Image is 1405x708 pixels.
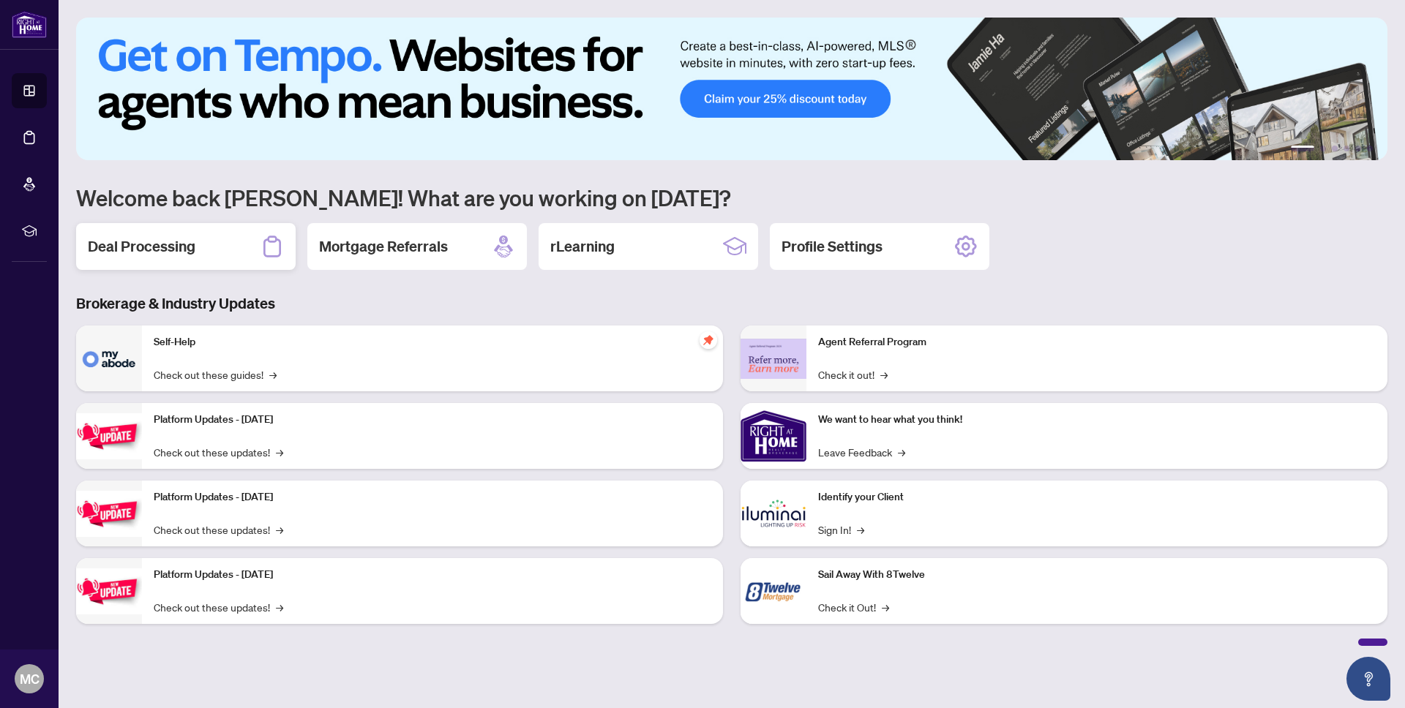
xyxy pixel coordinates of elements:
p: Agent Referral Program [818,334,1376,350]
img: Sail Away With 8Twelve [741,558,806,624]
p: Platform Updates - [DATE] [154,489,711,505]
a: Leave Feedback→ [818,444,905,460]
span: → [269,366,277,383]
span: → [276,444,283,460]
span: pushpin [700,331,717,349]
a: Check out these guides!→ [154,366,277,383]
img: Platform Updates - July 8, 2025 [76,491,142,537]
a: Check out these updates!→ [154,444,283,460]
img: logo [12,11,47,38]
button: 1 [1291,146,1314,151]
a: Check it out!→ [818,366,888,383]
h3: Brokerage & Industry Updates [76,293,1387,314]
h2: Mortgage Referrals [319,236,448,257]
h1: Welcome back [PERSON_NAME]! What are you working on [DATE]? [76,184,1387,211]
img: Slide 0 [76,18,1387,160]
button: 6 [1367,146,1373,151]
span: MC [20,669,40,689]
p: Platform Updates - [DATE] [154,412,711,428]
button: Open asap [1346,657,1390,701]
p: We want to hear what you think! [818,412,1376,428]
img: We want to hear what you think! [741,403,806,469]
span: → [882,599,889,615]
a: Check out these updates!→ [154,521,283,538]
h2: Profile Settings [782,236,883,257]
button: 2 [1320,146,1326,151]
h2: Deal Processing [88,236,195,257]
p: Self-Help [154,334,711,350]
button: 4 [1344,146,1349,151]
p: Sail Away With 8Twelve [818,567,1376,583]
span: → [898,444,905,460]
a: Check it Out!→ [818,599,889,615]
h2: rLearning [550,236,615,257]
a: Check out these updates!→ [154,599,283,615]
button: 5 [1355,146,1361,151]
img: Self-Help [76,325,142,391]
img: Platform Updates - June 23, 2025 [76,568,142,614]
p: Identify your Client [818,489,1376,505]
a: Sign In!→ [818,521,864,538]
span: → [276,599,283,615]
span: → [857,521,864,538]
img: Agent Referral Program [741,339,806,379]
p: Platform Updates - [DATE] [154,567,711,583]
span: → [880,366,888,383]
span: → [276,521,283,538]
img: Platform Updates - July 21, 2025 [76,413,142,459]
button: 3 [1332,146,1338,151]
img: Identify your Client [741,481,806,546]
